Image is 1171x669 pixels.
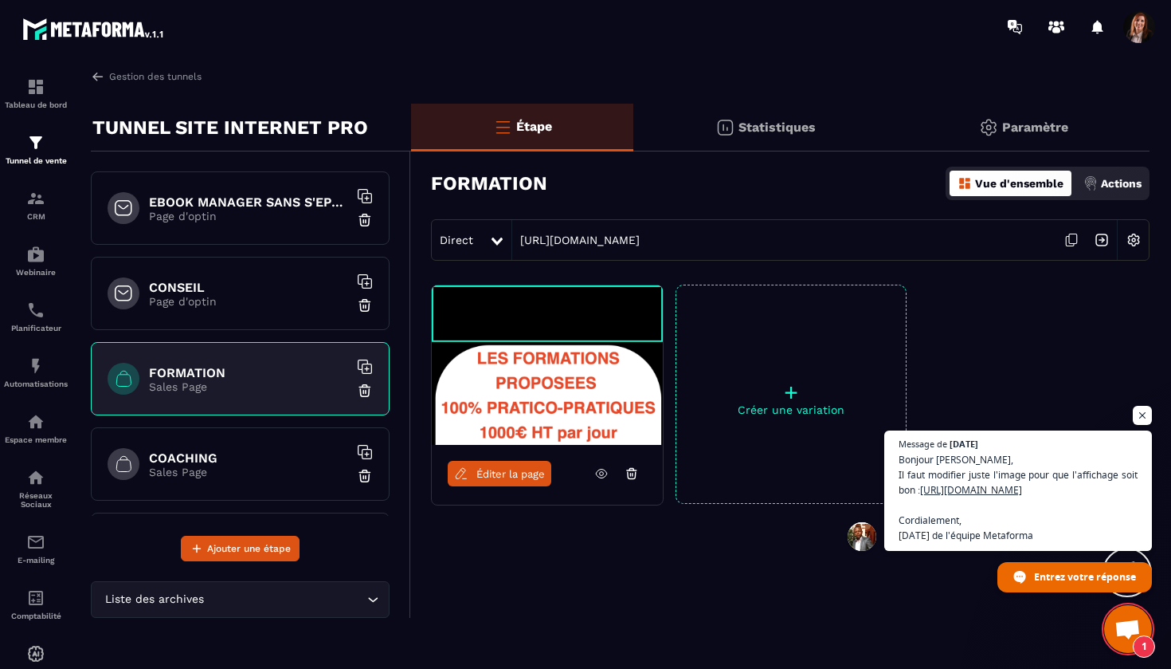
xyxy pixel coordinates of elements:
p: Vue d'ensemble [975,177,1063,190]
img: email [26,533,45,552]
p: Statistiques [738,120,816,135]
p: Planificateur [4,324,68,333]
img: automations [26,356,45,376]
p: Tunnel de vente [4,156,68,165]
img: formation [26,133,45,152]
img: trash [357,383,373,399]
p: Page d'optin [149,295,348,308]
img: social-network [26,468,45,487]
img: setting-w.858f3a88.svg [1118,225,1149,255]
p: Étape [516,119,552,134]
p: Paramètre [1002,120,1068,135]
a: accountantaccountantComptabilité [4,577,68,632]
p: Sales Page [149,380,348,393]
a: [URL][DOMAIN_NAME] [512,234,640,246]
img: logo [22,14,166,43]
p: E-mailing [4,556,68,565]
img: scheduler [26,301,45,320]
img: automations [26,245,45,264]
img: setting-gr.5f69749f.svg [979,118,998,137]
span: Ajouter une étape [207,541,291,557]
h6: CONSEIL [149,280,348,295]
img: arrow [91,69,105,84]
a: emailemailE-mailing [4,521,68,577]
p: CRM [4,212,68,221]
a: Éditer la page [448,461,551,486]
img: image [432,285,663,445]
p: Actions [1101,177,1142,190]
img: trash [357,297,373,313]
a: automationsautomationsWebinaire [4,233,68,289]
span: Message de [899,439,947,448]
p: Webinaire [4,268,68,277]
img: trash [357,468,373,484]
span: Direct [440,234,473,246]
a: formationformationTunnel de vente [4,121,68,177]
p: Sales Page [149,466,348,478]
p: Comptabilité [4,612,68,620]
span: Liste des archives [101,591,207,608]
a: formationformationTableau de bord [4,65,68,121]
img: actions.d6e523a2.png [1083,176,1098,191]
p: Réseaux Sociaux [4,491,68,509]
img: automations [26,412,45,431]
h3: FORMATION [431,172,547,195]
p: + [676,381,906,403]
span: Entrez votre réponse [1034,563,1136,591]
img: formation [26,189,45,208]
input: Search for option [207,591,363,608]
span: Éditer la page [476,468,545,480]
img: arrow-next.bcc2205e.svg [1087,225,1117,255]
a: Ouvrir le chat [1104,605,1152,653]
img: dashboard-orange.40269519.svg [958,176,972,191]
span: [DATE] [950,439,978,448]
h6: FORMATION [149,365,348,380]
span: 1 [1133,636,1155,658]
a: Gestion des tunnels [91,69,202,84]
button: Ajouter une étape [181,536,300,561]
a: automationsautomationsEspace membre [4,400,68,456]
div: Search for option [91,581,390,618]
a: automationsautomationsAutomatisations [4,344,68,400]
p: Tableau de bord [4,100,68,109]
img: formation [26,77,45,96]
img: automations [26,644,45,663]
p: Page d'optin [149,210,348,222]
img: stats.20deebd0.svg [715,118,734,137]
img: trash [357,212,373,228]
img: bars-o.4a397970.svg [493,117,512,136]
p: Automatisations [4,380,68,388]
img: accountant [26,588,45,608]
a: social-networksocial-networkRéseaux Sociaux [4,456,68,521]
a: schedulerschedulerPlanificateur [4,289,68,344]
h6: EBOOK MANAGER SANS S'EPUISER OFFERT [149,195,348,210]
span: Bonjour [PERSON_NAME], Il faut modifier juste l'image pour que l'affichage soit bon : Cordialemen... [899,452,1138,543]
p: Espace membre [4,435,68,444]
h6: COACHING [149,451,348,466]
p: Créer une variation [676,403,906,416]
p: TUNNEL SITE INTERNET PRO [92,112,368,144]
a: formationformationCRM [4,177,68,233]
